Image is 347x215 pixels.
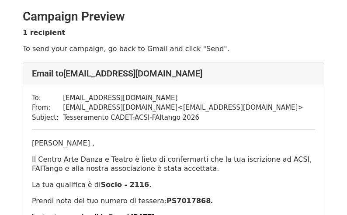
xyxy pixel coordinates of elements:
[149,180,152,189] strong: .
[211,197,212,205] strong: .
[63,93,303,103] td: [EMAIL_ADDRESS][DOMAIN_NAME]
[32,68,315,79] h4: Email to [EMAIL_ADDRESS][DOMAIN_NAME]
[23,44,324,53] p: To send your campaign, go back to Gmail and click "Send".
[63,103,303,113] td: [EMAIL_ADDRESS][DOMAIN_NAME] < [EMAIL_ADDRESS][DOMAIN_NAME] >
[23,9,324,24] h2: Campaign Preview
[101,180,149,189] b: Socio - 2116
[23,28,65,37] strong: 1 recipient
[32,113,63,123] td: Subject:
[32,155,315,173] p: Il Centro Arte Danza e Teatro è lieto di confermarti che la tua iscrizione ad ACSI, FAITango e al...
[63,113,303,123] td: Tesseramento CADET-ACSI-FAItango 2026
[32,196,315,205] p: Prendi nota del tuo numero di tessera:
[167,197,211,205] b: PS7017868
[32,139,315,148] p: [PERSON_NAME] ,
[32,180,315,189] p: La tua qualifica è di
[32,93,63,103] td: To:
[32,103,63,113] td: From:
